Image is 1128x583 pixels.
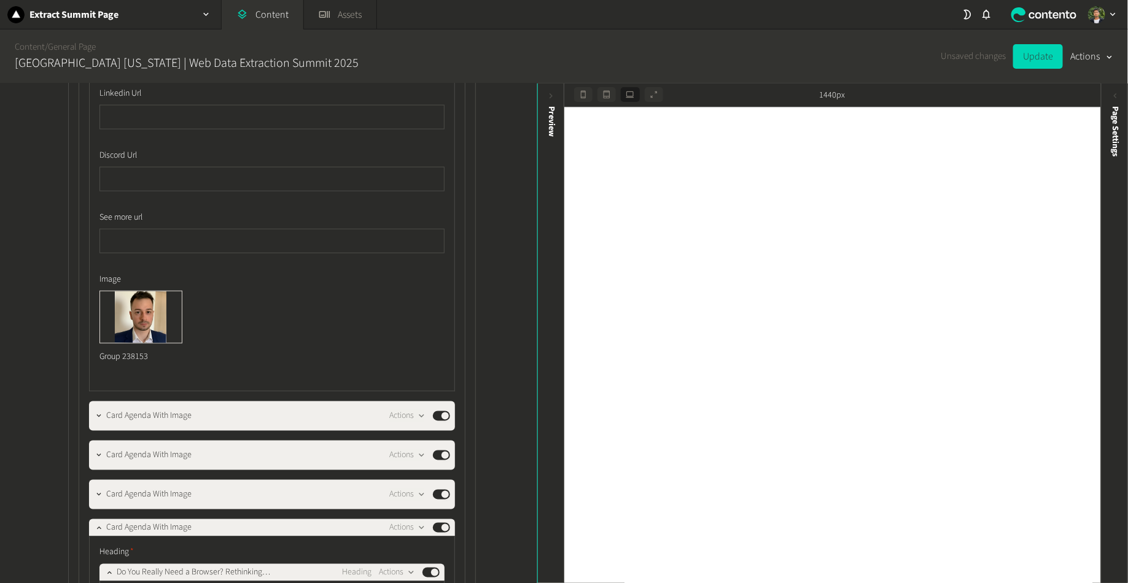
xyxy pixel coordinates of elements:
[941,50,1006,64] span: Unsaved changes
[99,149,137,162] span: Discord Url
[117,566,278,579] span: Do You Really Need a Browser? Rethinking Web Scraping at Sca…
[106,488,192,501] span: Card Agenda With Image
[29,7,119,22] h2: Extract Summit Page
[389,520,426,535] button: Actions
[7,6,25,23] img: Extract Summit Page
[1070,44,1113,69] button: Actions
[99,546,134,559] span: Heading
[99,87,141,100] span: Linkedin Url
[99,344,182,371] div: Group 238153
[15,54,359,72] h2: [GEOGRAPHIC_DATA] [US_STATE] | Web Data Extraction Summit 2025
[48,41,96,53] a: General Page
[1088,6,1105,23] img: Arnold Alexander
[100,291,182,343] img: Group 238153
[389,409,426,423] button: Actions
[106,410,192,423] span: Card Agenda With Image
[389,487,426,502] button: Actions
[545,106,558,137] div: Preview
[1013,44,1063,69] button: Update
[106,522,192,535] span: Card Agenda With Image
[45,41,48,53] span: /
[99,273,121,286] span: Image
[389,448,426,463] button: Actions
[342,566,371,579] span: Heading
[15,41,45,53] a: Content
[820,89,846,102] span: 1440px
[99,211,142,224] span: See more url
[379,565,415,580] button: Actions
[106,449,192,462] span: Card Agenda With Image
[1109,106,1122,156] span: Page Settings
